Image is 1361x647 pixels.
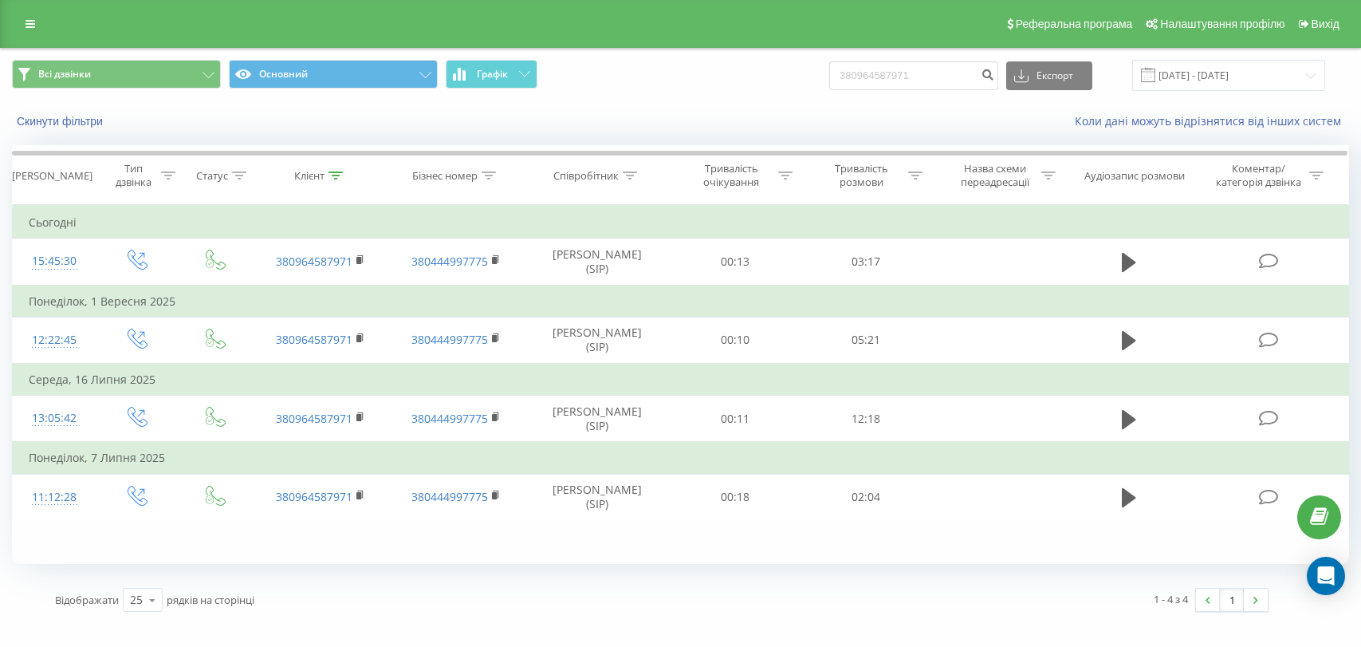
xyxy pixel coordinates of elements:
div: Бізнес номер [412,169,478,183]
div: [PERSON_NAME] [12,169,92,183]
td: 05:21 [800,317,931,364]
div: Аудіозапис розмови [1084,169,1185,183]
a: 380964587971 [276,332,352,347]
button: Всі дзвінки [12,60,221,89]
div: Коментар/категорія дзвінка [1212,162,1305,189]
a: 380444997775 [411,489,488,504]
div: Тип дзвінка [110,162,157,189]
td: Понеділок, 7 Липня 2025 [13,442,1349,474]
a: 380964587971 [276,489,352,504]
a: 380444997775 [411,332,488,347]
td: Понеділок, 1 Вересня 2025 [13,286,1349,318]
td: Середа, 16 Липня 2025 [13,364,1349,396]
a: 380964587971 [276,411,352,426]
td: 02:04 [800,474,931,520]
button: Графік [446,60,537,89]
span: Всі дзвінки [38,68,91,81]
button: Експорт [1006,61,1092,90]
td: [PERSON_NAME] (SIP) [524,396,670,443]
div: 11:12:28 [29,482,80,513]
span: рядків на сторінці [167,593,254,607]
td: [PERSON_NAME] (SIP) [524,239,670,286]
div: Статус [196,169,228,183]
div: 25 [130,592,143,608]
div: Тривалість розмови [819,162,904,189]
a: Коли дані можуть відрізнятися вiд інших систем [1075,113,1349,128]
div: Співробітник [553,169,619,183]
div: 15:45:30 [29,246,80,277]
a: 380964587971 [276,254,352,269]
div: Тривалість очікування [689,162,774,189]
div: 13:05:42 [29,403,80,434]
input: Пошук за номером [829,61,998,90]
td: 00:10 [670,317,800,364]
td: 12:18 [800,396,931,443]
td: 03:17 [800,239,931,286]
span: Графік [477,69,508,80]
div: Open Intercom Messenger [1307,557,1345,595]
span: Реферальна програма [1016,18,1133,30]
span: Налаштування профілю [1160,18,1284,30]
div: Назва схеми переадресації [952,162,1037,189]
button: Скинути фільтри [12,114,111,128]
a: 380444997775 [411,411,488,426]
button: Основний [229,60,438,89]
td: 00:18 [670,474,800,520]
span: Відображати [55,593,119,607]
td: Сьогодні [13,207,1349,239]
a: 380444997775 [411,254,488,269]
span: Вихід [1312,18,1339,30]
div: 1 - 4 з 4 [1154,591,1188,607]
div: Клієнт [294,169,325,183]
div: 12:22:45 [29,325,80,356]
td: 00:11 [670,396,800,443]
a: 1 [1220,589,1244,611]
td: [PERSON_NAME] (SIP) [524,317,670,364]
td: 00:13 [670,239,800,286]
td: [PERSON_NAME] (SIP) [524,474,670,520]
